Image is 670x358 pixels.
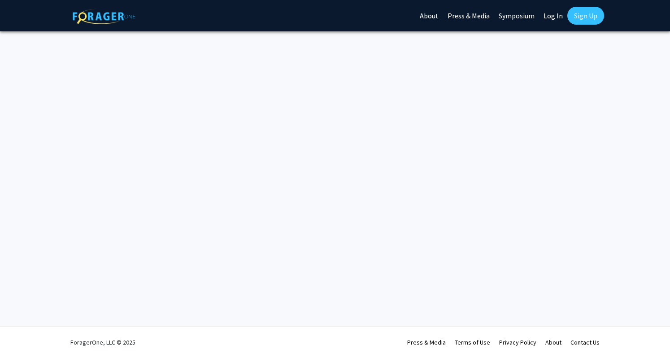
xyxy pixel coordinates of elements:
a: About [545,338,561,346]
a: Contact Us [570,338,600,346]
a: Sign Up [567,7,604,25]
a: Press & Media [407,338,446,346]
a: Terms of Use [455,338,490,346]
a: Privacy Policy [499,338,536,346]
div: ForagerOne, LLC © 2025 [70,327,135,358]
img: ForagerOne Logo [73,9,135,24]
